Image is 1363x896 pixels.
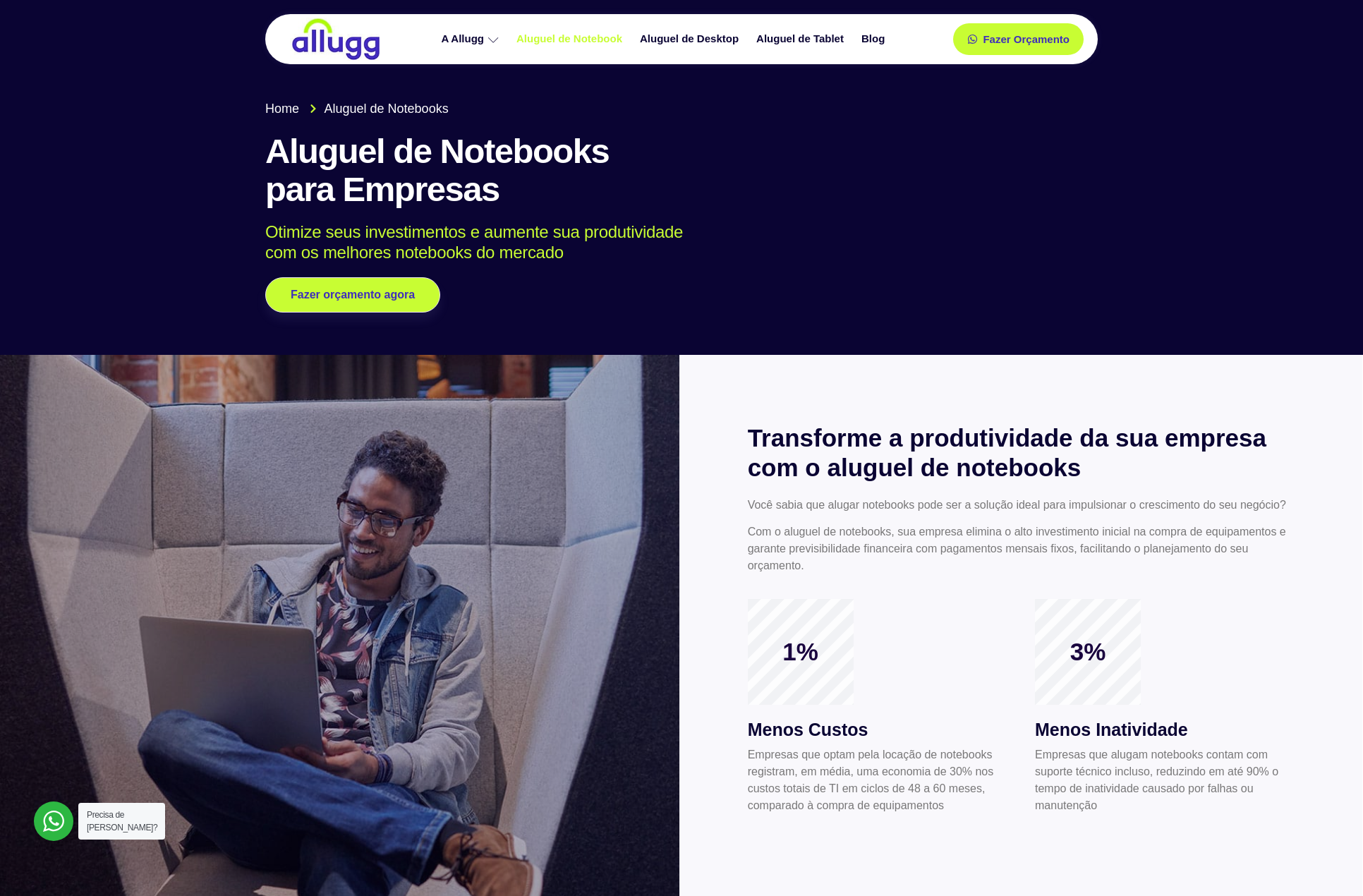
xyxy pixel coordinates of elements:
span: Aluguel de Notebooks [321,99,449,119]
span: Fazer orçamento agora [291,289,415,301]
p: Empresas que optam pela locação de notebooks registram, em média, uma economia de 30% nos custos ... [748,746,1007,814]
p: Você sabia que alugar notebooks pode ser a solução ideal para impulsionar o crescimento do seu ne... [748,497,1295,514]
p: Empresas que alugam notebooks contam com suporte técnico incluso, reduzindo em até 90% o tempo de... [1035,746,1294,814]
a: Aluguel de Notebook [509,27,633,52]
span: 3% [1035,637,1141,667]
p: Otimize seus investimentos e aumente sua produtividade com os melhores notebooks do mercado [265,222,1077,263]
span: 1% [748,637,854,667]
h3: Menos Custos [748,717,1007,744]
span: Precisa de [PERSON_NAME]? [87,810,157,833]
a: Fazer orçamento agora [265,277,440,313]
a: Blog [854,27,895,52]
a: A Allugg [434,27,509,52]
p: Com o aluguel de notebooks, sua empresa elimina o alto investimento inicial na compra de equipame... [748,523,1295,574]
h3: Menos Inatividade [1035,717,1294,744]
a: Aluguel de Desktop [633,27,749,52]
h2: Transforme a produtividade da sua empresa com o aluguel de notebooks [748,423,1295,483]
span: Home [265,99,299,119]
img: locação de TI é Allugg [290,18,382,61]
span: Fazer Orçamento [983,34,1070,44]
a: Fazer Orçamento [953,23,1084,55]
h1: Aluguel de Notebooks para Empresas [265,133,1098,209]
a: Aluguel de Tablet [749,27,854,52]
